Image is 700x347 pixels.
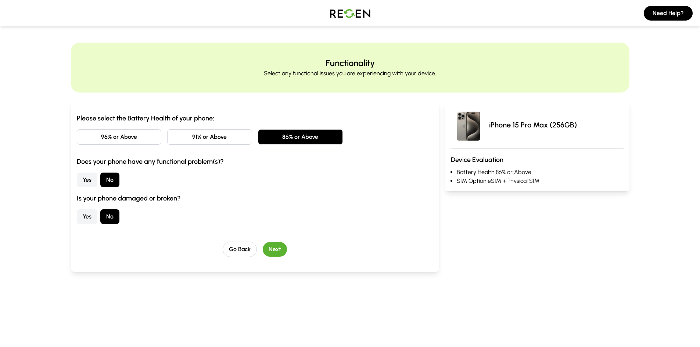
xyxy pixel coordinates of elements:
[223,242,257,257] button: Go Back
[263,242,287,257] button: Next
[77,173,97,187] button: Yes
[457,177,623,185] li: SIM Option: eSIM + Physical SIM
[326,57,375,69] h2: Functionality
[489,120,577,130] p: iPhone 15 Pro Max (256GB)
[77,209,97,224] button: Yes
[264,69,436,78] p: Select any functional issues you are experiencing with your device.
[451,155,623,165] h3: Device Evaluation
[77,156,434,167] h3: Does your phone have any functional problem(s)?
[77,193,434,203] h3: Is your phone damaged or broken?
[77,113,434,123] h3: Please select the Battery Health of your phone:
[100,209,119,224] button: No
[644,6,693,21] button: Need Help?
[324,3,376,24] img: Logo
[258,129,343,145] button: 86% or Above
[457,168,623,177] li: Battery Health: 86% or Above
[77,129,162,145] button: 96% or Above
[167,129,252,145] button: 91% or Above
[100,173,119,187] button: No
[451,107,486,142] img: iPhone 15 Pro Max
